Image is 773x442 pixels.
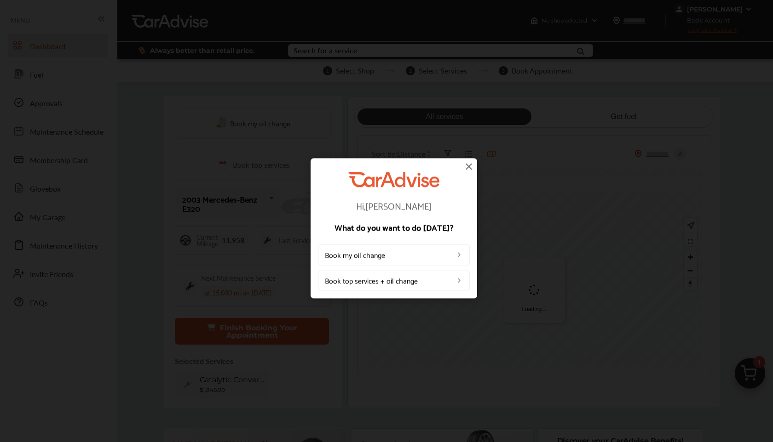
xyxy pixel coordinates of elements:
img: close-icon.a004319c.svg [463,161,474,172]
p: What do you want to do [DATE]? [318,223,470,232]
img: left_arrow_icon.0f472efe.svg [456,251,463,259]
p: Hi, [PERSON_NAME] [318,201,470,210]
a: Book my oil change [318,244,470,266]
img: CarAdvise Logo [348,172,439,187]
a: Book top services + oil change [318,270,470,291]
img: left_arrow_icon.0f472efe.svg [456,277,463,284]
